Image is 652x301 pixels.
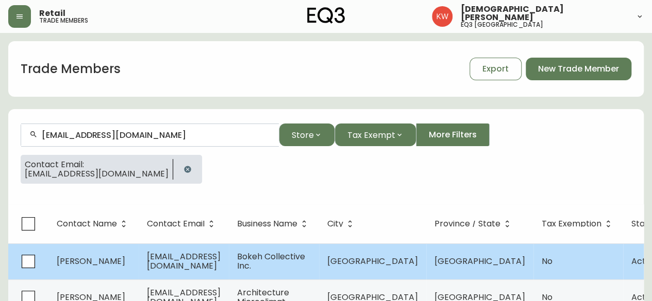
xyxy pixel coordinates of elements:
span: Contact Email [147,221,205,227]
span: Province / State [434,219,514,228]
span: Tax Exemption [542,219,615,228]
span: Store [292,129,314,141]
span: Retail [39,9,65,17]
span: [DEMOGRAPHIC_DATA][PERSON_NAME] [461,5,627,22]
span: Contact Name [57,219,130,228]
input: Search [42,130,271,140]
span: [GEOGRAPHIC_DATA] [327,255,418,267]
span: New Trade Member [538,63,619,75]
span: Business Name [237,219,311,228]
span: [GEOGRAPHIC_DATA] [434,255,525,267]
img: f33162b67396b0982c40ce2a87247151 [432,6,453,27]
button: More Filters [416,123,490,146]
span: City [327,219,357,228]
h1: Trade Members [21,60,121,78]
span: Contact Email: [25,160,169,169]
span: Export [482,63,509,75]
span: City [327,221,343,227]
span: Tax Exemption [542,221,601,227]
span: Bokeh Collective Inc. [237,251,305,272]
span: Business Name [237,221,297,227]
button: Tax Exempt [335,123,416,146]
span: [PERSON_NAME] [57,255,125,267]
img: logo [307,7,345,24]
span: Contact Email [147,219,218,228]
h5: trade members [39,17,88,24]
span: Province / State [434,221,500,227]
span: Contact Name [57,221,117,227]
span: [EMAIL_ADDRESS][DOMAIN_NAME] [147,251,221,272]
span: More Filters [429,129,477,140]
h5: eq3 [GEOGRAPHIC_DATA] [461,22,543,28]
button: Export [470,58,522,80]
button: Store [279,123,335,146]
button: New Trade Member [526,58,631,80]
span: No [542,255,553,267]
span: [EMAIL_ADDRESS][DOMAIN_NAME] [25,169,169,179]
span: Tax Exempt [347,129,395,141]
